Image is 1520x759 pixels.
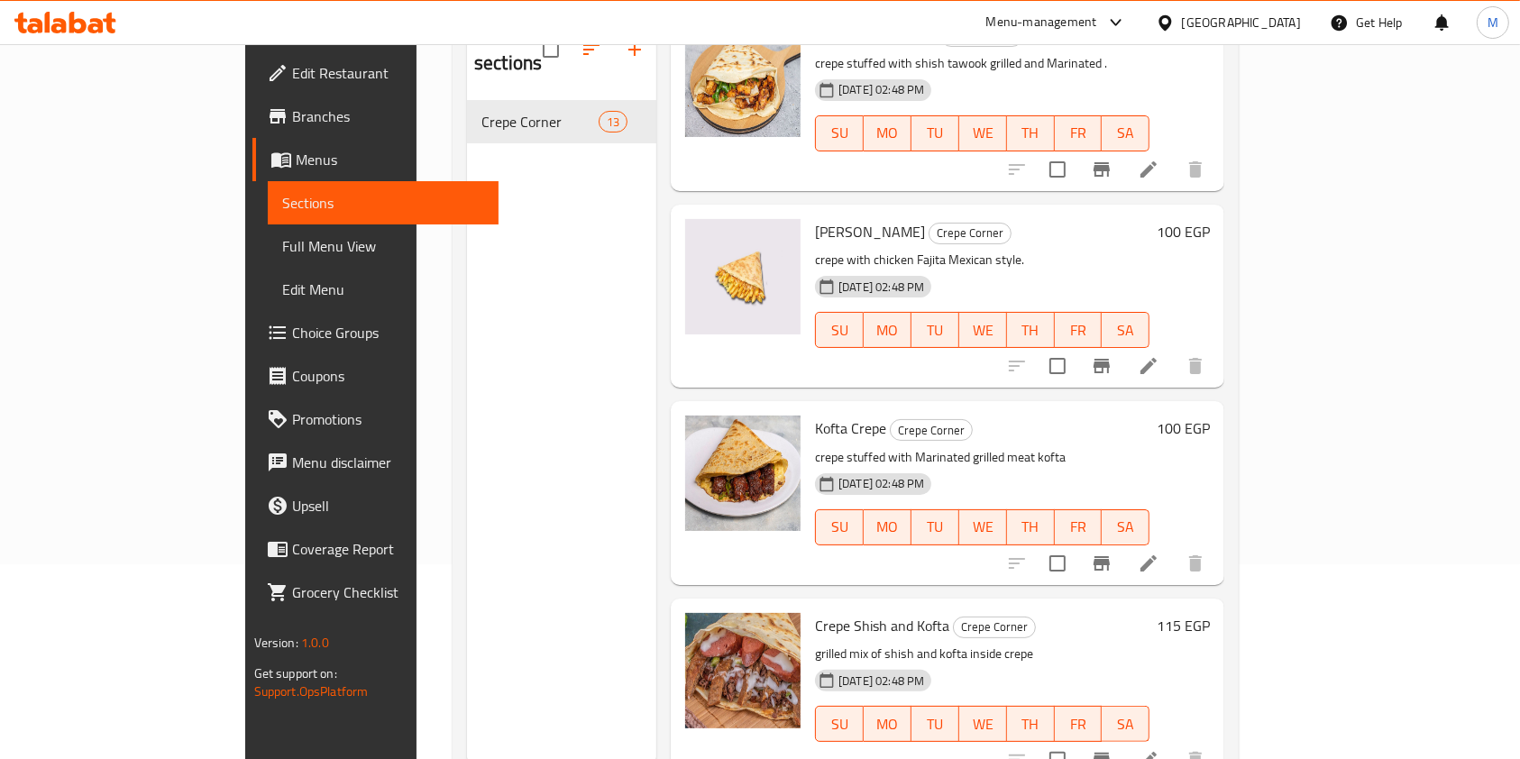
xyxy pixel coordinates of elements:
a: Sections [268,181,499,224]
button: SA [1102,312,1149,348]
span: [DATE] 02:48 PM [831,81,931,98]
button: FR [1055,509,1103,545]
img: Kofta Crepe [685,416,801,531]
a: Full Menu View [268,224,499,268]
button: Branch-specific-item [1080,542,1123,585]
nav: Menu sections [467,93,656,151]
div: Menu-management [986,12,1097,33]
h6: 100 EGP [1157,22,1210,47]
button: TH [1007,115,1055,151]
button: TU [911,509,959,545]
span: Crepe Corner [954,617,1035,637]
span: 13 [600,114,627,131]
button: WE [959,509,1007,545]
div: Crepe Corner13 [467,100,656,143]
span: MO [871,711,904,737]
span: Upsell [292,495,485,517]
button: SU [815,115,864,151]
span: Edit Restaurant [292,62,485,84]
span: M [1488,13,1498,32]
span: SA [1109,711,1142,737]
button: TU [911,115,959,151]
span: Crepe Corner [891,420,972,441]
span: MO [871,317,904,343]
a: Edit Menu [268,268,499,311]
span: [PERSON_NAME] [815,218,925,245]
button: WE [959,312,1007,348]
a: Edit menu item [1138,159,1159,180]
div: Crepe Corner [929,223,1012,244]
span: Full Menu View [282,235,485,257]
span: [DATE] 02:48 PM [831,672,931,690]
button: SA [1102,115,1149,151]
button: FR [1055,115,1103,151]
span: Coupons [292,365,485,387]
span: Get support on: [254,662,337,685]
span: Sections [282,192,485,214]
span: Select to update [1039,151,1076,188]
span: Branches [292,105,485,127]
a: Coupons [252,354,499,398]
button: MO [864,706,911,742]
img: Crepe Shish and Kofta [685,613,801,728]
button: TH [1007,509,1055,545]
a: Menu disclaimer [252,441,499,484]
span: Edit Menu [282,279,485,300]
span: Select to update [1039,347,1076,385]
a: Upsell [252,484,499,527]
button: SA [1102,509,1149,545]
span: TH [1014,711,1048,737]
span: Crepe Corner [929,223,1011,243]
span: Crepe Corner [481,111,599,133]
button: MO [864,312,911,348]
span: FR [1062,711,1095,737]
button: WE [959,706,1007,742]
button: TH [1007,312,1055,348]
span: MO [871,120,904,146]
span: SA [1109,514,1142,540]
span: WE [966,317,1000,343]
span: FR [1062,514,1095,540]
button: FR [1055,312,1103,348]
a: Menus [252,138,499,181]
p: crepe stuffed with Marinated grilled meat kofta [815,446,1149,469]
p: crepe stuffed with shish tawook grilled and Marinated . [815,52,1149,75]
a: Edit Restaurant [252,51,499,95]
button: MO [864,509,911,545]
span: WE [966,514,1000,540]
button: WE [959,115,1007,151]
button: TU [911,312,959,348]
button: Branch-specific-item [1080,148,1123,191]
span: SU [823,317,856,343]
span: TU [919,711,952,737]
div: Crepe Corner [953,617,1036,638]
h6: 100 EGP [1157,219,1210,244]
button: TU [911,706,959,742]
a: Support.OpsPlatform [254,680,369,703]
span: MO [871,514,904,540]
span: WE [966,120,1000,146]
span: TH [1014,317,1048,343]
span: [DATE] 02:48 PM [831,475,931,492]
button: delete [1174,344,1217,388]
span: Menu disclaimer [292,452,485,473]
span: 1.0.0 [301,631,329,654]
span: Promotions [292,408,485,430]
button: delete [1174,148,1217,191]
a: Grocery Checklist [252,571,499,614]
h6: 100 EGP [1157,416,1210,441]
button: Add section [613,28,656,71]
span: TU [919,514,952,540]
a: Promotions [252,398,499,441]
button: Branch-specific-item [1080,344,1123,388]
span: FR [1062,120,1095,146]
a: Choice Groups [252,311,499,354]
a: Branches [252,95,499,138]
span: Coverage Report [292,538,485,560]
span: SU [823,120,856,146]
span: Select to update [1039,544,1076,582]
button: SA [1102,706,1149,742]
span: SA [1109,120,1142,146]
span: Version: [254,631,298,654]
